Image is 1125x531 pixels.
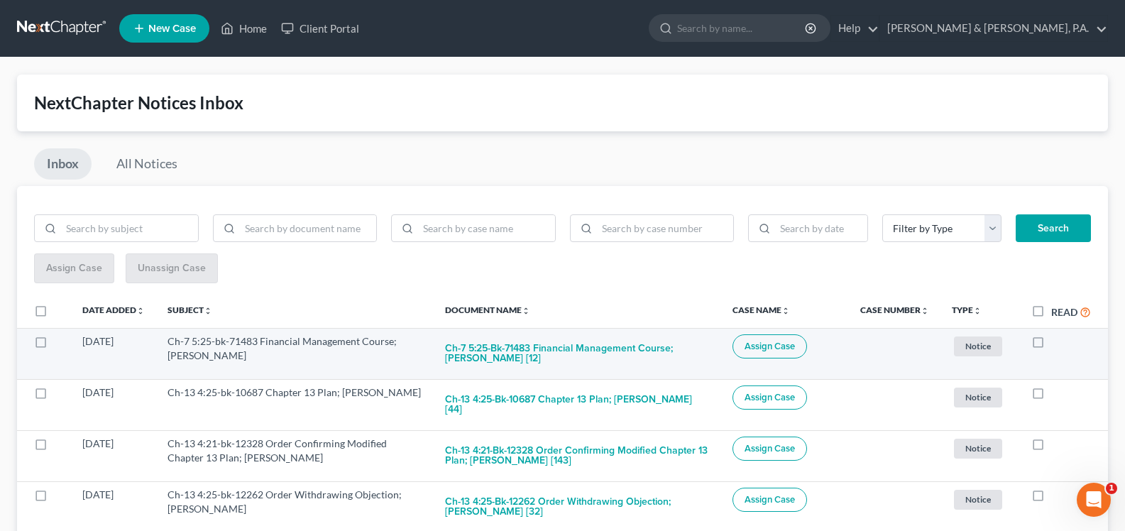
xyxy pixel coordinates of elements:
[732,305,790,315] a: Case Nameunfold_more
[597,215,734,242] input: Search by case number
[973,307,982,315] i: unfold_more
[1106,483,1117,494] span: 1
[745,443,795,454] span: Assign Case
[156,430,434,481] td: Ch-13 4:21-bk-12328 Order Confirming Modified Chapter 13 Plan; [PERSON_NAME]
[732,385,807,410] button: Assign Case
[34,92,1091,114] div: NextChapter Notices Inbox
[1016,214,1091,243] button: Search
[71,328,156,379] td: [DATE]
[34,148,92,180] a: Inbox
[954,336,1002,356] span: Notice
[745,341,795,352] span: Assign Case
[860,305,929,315] a: Case Numberunfold_more
[445,488,709,526] button: Ch-13 4:25-bk-12262 Order Withdrawing Objection; [PERSON_NAME] [32]
[61,215,198,242] input: Search by subject
[1051,305,1077,319] label: Read
[745,392,795,403] span: Assign Case
[831,16,879,41] a: Help
[82,305,145,315] a: Date Addedunfold_more
[781,307,790,315] i: unfold_more
[168,305,212,315] a: Subjectunfold_more
[71,379,156,430] td: [DATE]
[677,15,807,41] input: Search by name...
[952,437,1009,460] a: Notice
[104,148,190,180] a: All Notices
[148,23,196,34] span: New Case
[71,430,156,481] td: [DATE]
[522,307,530,315] i: unfold_more
[952,334,1009,358] a: Notice
[418,215,555,242] input: Search by case name
[775,215,867,242] input: Search by date
[156,328,434,379] td: Ch-7 5:25-bk-71483 Financial Management Course; [PERSON_NAME]
[445,385,709,424] button: Ch-13 4:25-bk-10687 Chapter 13 Plan; [PERSON_NAME] [44]
[954,388,1002,407] span: Notice
[954,439,1002,458] span: Notice
[745,494,795,505] span: Assign Case
[240,215,377,242] input: Search by document name
[274,16,366,41] a: Client Portal
[732,488,807,512] button: Assign Case
[954,490,1002,509] span: Notice
[952,305,982,315] a: Typeunfold_more
[732,437,807,461] button: Assign Case
[445,305,530,315] a: Document Nameunfold_more
[214,16,274,41] a: Home
[732,334,807,358] button: Assign Case
[1077,483,1111,517] iframe: Intercom live chat
[136,307,145,315] i: unfold_more
[921,307,929,315] i: unfold_more
[156,379,434,430] td: Ch-13 4:25-bk-10687 Chapter 13 Plan; [PERSON_NAME]
[952,385,1009,409] a: Notice
[952,488,1009,511] a: Notice
[204,307,212,315] i: unfold_more
[445,334,709,373] button: Ch-7 5:25-bk-71483 Financial Management Course; [PERSON_NAME] [12]
[880,16,1107,41] a: [PERSON_NAME] & [PERSON_NAME], P.A.
[445,437,709,475] button: Ch-13 4:21-bk-12328 Order Confirming Modified Chapter 13 Plan; [PERSON_NAME] [143]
